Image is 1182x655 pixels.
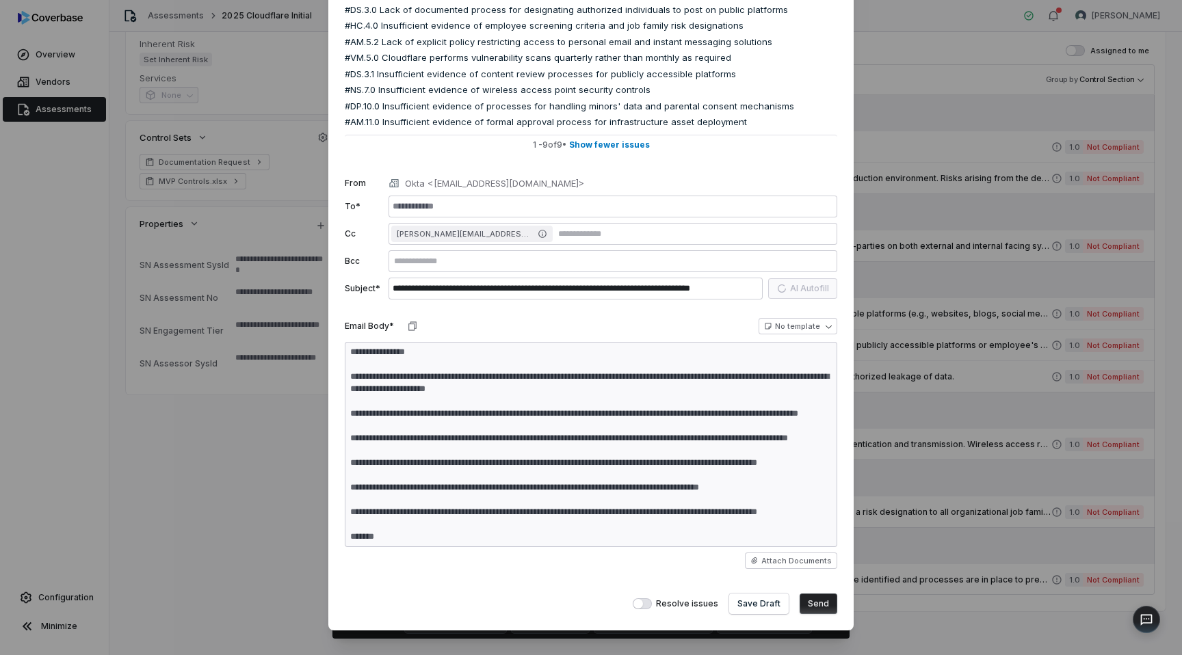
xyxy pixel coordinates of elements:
button: Resolve issues [633,598,652,609]
label: From [345,178,383,189]
span: #DP.10.0 Insufficient evidence of processes for handling minors' data and parental consent mechan... [345,100,794,113]
label: Subject* [345,283,383,294]
button: Save Draft [729,593,789,614]
button: Send [800,593,837,614]
span: [PERSON_NAME][EMAIL_ADDRESS][PERSON_NAME][DOMAIN_NAME] [397,228,534,239]
label: Email Body* [345,321,394,332]
span: #DS.3.1 Insufficient evidence of content review processes for publicly accessible platforms [345,68,736,81]
span: #NS.7.0 Insufficient evidence of wireless access point security controls [345,83,651,97]
span: #VM.5.0 Cloudflare performs vulnerability scans quarterly rather than monthly as required [345,51,731,65]
p: Okta <[EMAIL_ADDRESS][DOMAIN_NAME]> [405,177,584,191]
label: Cc [345,228,383,239]
label: Bcc [345,256,383,267]
span: Resolve issues [656,598,718,609]
span: #DS.3.0 Lack of documented process for designating authorized individuals to post on public platf... [345,3,788,17]
button: 1 -9of9• Show fewer issues [345,135,837,155]
span: Attach Documents [761,556,832,566]
span: #AM.5.2 Lack of explicit policy restricting access to personal email and instant messaging solutions [345,36,772,49]
button: Attach Documents [745,552,837,569]
span: #AM.11.0 Insufficient evidence of formal approval process for infrastructure asset deployment [345,116,747,129]
span: #HC.4.0 Insufficient evidence of employee screening criteria and job family risk designations [345,19,744,33]
span: Show fewer issues [569,139,650,150]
